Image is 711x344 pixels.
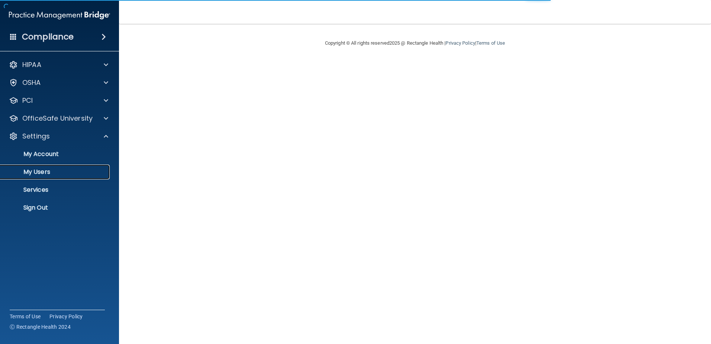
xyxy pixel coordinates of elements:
a: OfficeSafe University [9,114,108,123]
a: Settings [9,132,108,141]
a: HIPAA [9,60,108,69]
p: Services [5,186,106,194]
p: My Users [5,168,106,176]
a: Privacy Policy [445,40,475,46]
p: PCI [22,96,33,105]
a: Terms of Use [476,40,505,46]
span: Ⓒ Rectangle Health 2024 [10,323,71,331]
p: OSHA [22,78,41,87]
a: Terms of Use [10,313,41,320]
a: Privacy Policy [49,313,83,320]
a: PCI [9,96,108,105]
p: Sign Out [5,204,106,211]
p: My Account [5,150,106,158]
p: HIPAA [22,60,41,69]
div: Copyright © All rights reserved 2025 @ Rectangle Health | | [279,31,551,55]
h4: Compliance [22,32,74,42]
p: OfficeSafe University [22,114,93,123]
p: Settings [22,132,50,141]
a: OSHA [9,78,108,87]
img: PMB logo [9,8,110,23]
